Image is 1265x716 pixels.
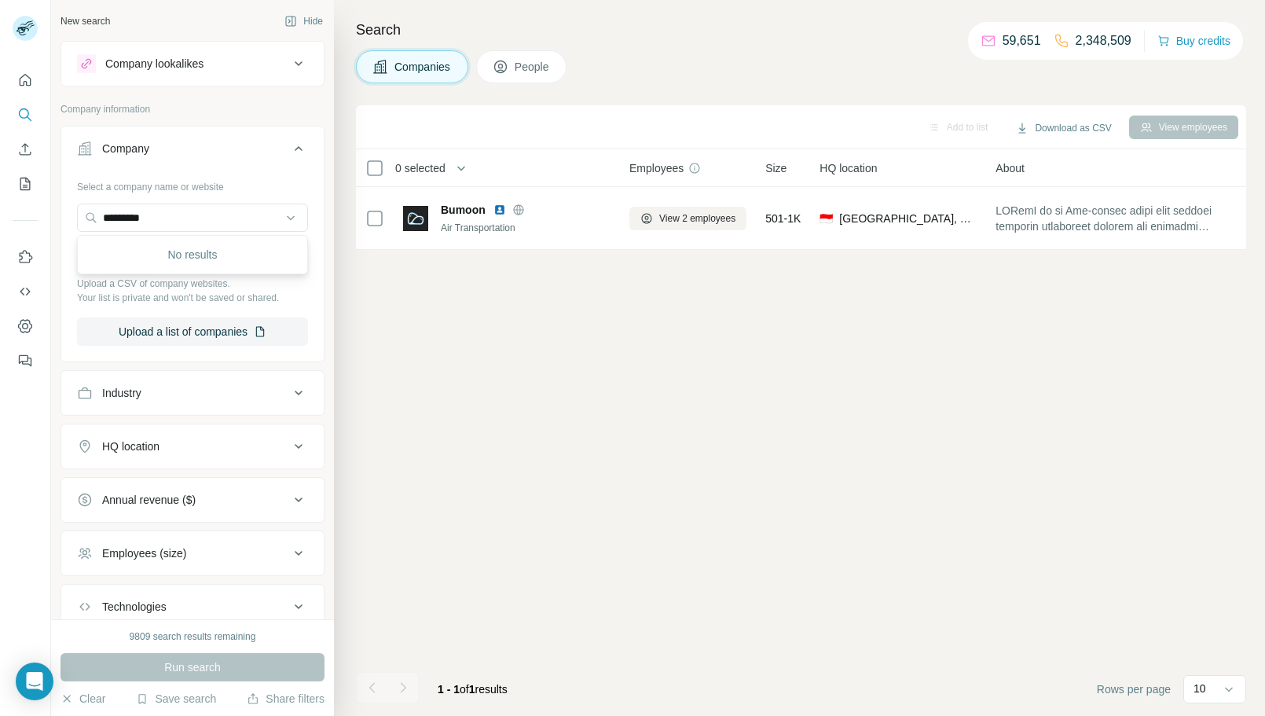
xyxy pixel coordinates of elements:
img: LinkedIn logo [493,204,506,216]
span: Rows per page [1097,681,1171,697]
div: Select a company name or website [77,174,308,194]
button: Download as CSV [1005,116,1122,140]
div: Employees (size) [102,545,186,561]
div: No results [81,239,304,270]
p: Company information [60,102,324,116]
span: 0 selected [395,160,445,176]
p: Your list is private and won't be saved or shared. [77,291,308,305]
button: Technologies [61,588,324,626]
button: Company [61,130,324,174]
div: HQ location [102,439,159,454]
span: 1 [469,683,475,696]
span: LORemI do si Ame-consec adipi elit seddoei temporin utlaboreet dolorem ali enimadmi veniamquisnos... [995,203,1228,234]
button: Industry [61,374,324,412]
button: HQ location [61,428,324,465]
button: My lists [13,170,38,198]
span: About [995,160,1025,176]
button: Hide [273,9,334,33]
span: 1 - 1 [438,683,460,696]
p: 10 [1193,681,1206,696]
span: of [460,683,469,696]
button: Buy credits [1157,30,1230,52]
button: Enrich CSV [13,135,38,163]
div: Annual revenue ($) [102,492,196,508]
span: HQ location [819,160,877,176]
button: Upload a list of companies [77,318,308,346]
button: Quick start [13,66,38,94]
span: Bumoon [441,202,486,218]
div: Technologies [102,599,167,615]
button: Clear [60,691,105,707]
button: View 2 employees [629,207,746,230]
span: Companies [394,59,452,75]
button: Use Surfe API [13,277,38,306]
span: People [515,59,551,75]
div: Air Transportation [441,221,610,235]
img: Logo of Bumoon [403,206,428,231]
span: Employees [629,160,684,176]
span: [GEOGRAPHIC_DATA], Special capital Region of [GEOGRAPHIC_DATA], [GEOGRAPHIC_DATA] [839,211,977,226]
p: Upload a CSV of company websites. [77,277,308,291]
span: 🇮🇩 [819,211,833,226]
button: Annual revenue ($) [61,481,324,519]
h4: Search [356,19,1246,41]
button: Share filters [247,691,324,707]
p: 59,651 [1003,31,1041,50]
button: Save search [136,691,216,707]
span: View 2 employees [659,211,735,226]
button: Use Surfe on LinkedIn [13,243,38,271]
span: Size [765,160,786,176]
button: Dashboard [13,312,38,340]
div: Company [102,141,149,156]
div: 9809 search results remaining [130,630,256,644]
div: Industry [102,385,141,401]
span: results [438,683,508,696]
button: Search [13,101,38,129]
div: New search [60,14,110,28]
button: Employees (size) [61,534,324,572]
span: 501-1K [765,211,801,226]
div: Open Intercom Messenger [16,663,53,700]
button: Feedback [13,347,38,375]
button: Company lookalikes [61,45,324,83]
div: Company lookalikes [105,56,203,72]
p: 2,348,509 [1076,31,1131,50]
